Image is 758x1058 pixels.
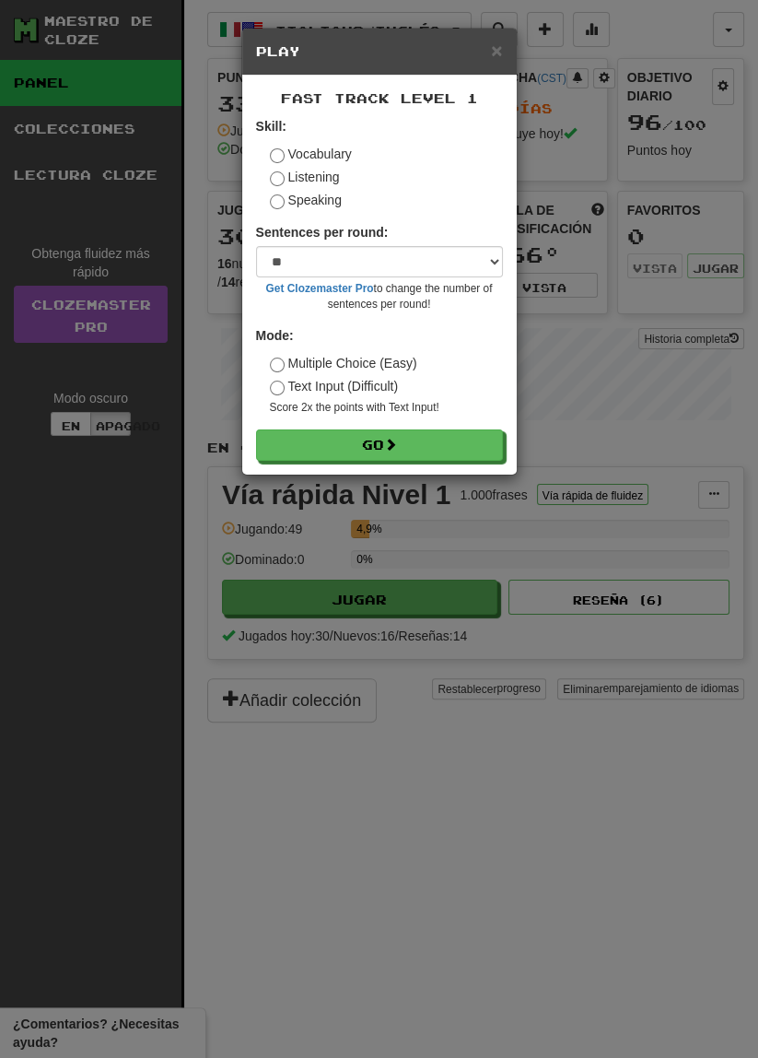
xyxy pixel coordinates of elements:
input: Speaking [270,194,285,209]
button: Close [491,41,502,60]
input: Vocabulary [270,148,285,163]
span: Fast Track Level 1 [281,90,478,106]
input: Multiple Choice (Easy) [270,358,285,372]
label: Text Input (Difficult) [270,377,399,395]
h5: Play [256,42,503,61]
a: Get Clozemaster Pro [266,282,374,295]
button: Go [256,429,503,461]
label: Multiple Choice (Easy) [270,354,417,372]
strong: Mode: [256,328,294,343]
label: Speaking [270,191,342,209]
strong: Skill: [256,119,286,134]
small: Score 2x the points with Text Input ! [270,400,503,416]
input: Listening [270,171,285,186]
input: Text Input (Difficult) [270,381,285,395]
label: Vocabulary [270,145,352,163]
label: Listening [270,168,340,186]
label: Sentences per round: [256,223,389,241]
span: × [491,40,502,61]
small: to change the number of sentences per round! [256,281,503,312]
